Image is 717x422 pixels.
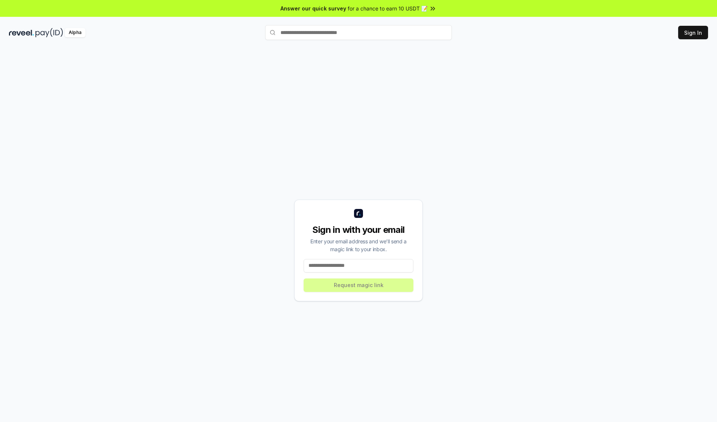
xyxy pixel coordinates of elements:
img: logo_small [354,209,363,218]
span: for a chance to earn 10 USDT 📝 [348,4,428,12]
div: Sign in with your email [304,224,413,236]
img: pay_id [35,28,63,37]
span: Answer our quick survey [280,4,346,12]
button: Sign In [678,26,708,39]
div: Enter your email address and we’ll send a magic link to your inbox. [304,237,413,253]
img: reveel_dark [9,28,34,37]
div: Alpha [65,28,86,37]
